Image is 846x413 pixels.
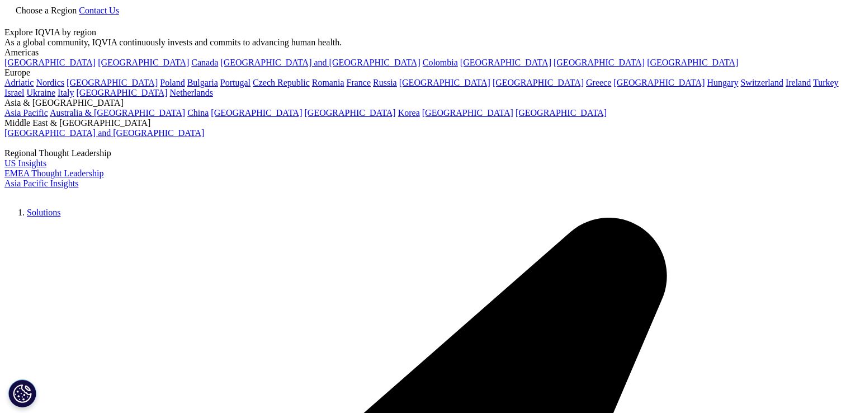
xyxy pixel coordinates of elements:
div: Europe [4,68,842,78]
a: Switzerland [740,78,783,87]
a: [GEOGRAPHIC_DATA] [647,58,738,67]
a: [GEOGRAPHIC_DATA] [98,58,189,67]
a: Greece [586,78,611,87]
a: [GEOGRAPHIC_DATA] [211,108,302,118]
a: [GEOGRAPHIC_DATA] and [GEOGRAPHIC_DATA] [220,58,420,67]
a: Adriatic [4,78,34,87]
a: [GEOGRAPHIC_DATA] [613,78,705,87]
a: Romania [312,78,344,87]
a: Solutions [27,208,60,217]
a: Australia & [GEOGRAPHIC_DATA] [50,108,185,118]
a: Portugal [220,78,251,87]
div: As a global community, IQVIA continuously invests and commits to advancing human health. [4,37,842,48]
a: China [187,108,209,118]
a: Russia [373,78,397,87]
a: Canada [191,58,218,67]
a: [GEOGRAPHIC_DATA] [422,108,513,118]
a: [GEOGRAPHIC_DATA] and [GEOGRAPHIC_DATA] [4,128,204,138]
a: [GEOGRAPHIC_DATA] [305,108,396,118]
div: Regional Thought Leadership [4,148,842,158]
a: Netherlands [170,88,213,97]
a: [GEOGRAPHIC_DATA] [76,88,167,97]
div: Americas [4,48,842,58]
a: Poland [160,78,185,87]
a: [GEOGRAPHIC_DATA] [516,108,607,118]
a: [GEOGRAPHIC_DATA] [493,78,584,87]
a: Korea [398,108,420,118]
div: Explore IQVIA by region [4,27,842,37]
button: Cookies Settings [8,379,36,407]
a: [GEOGRAPHIC_DATA] [554,58,645,67]
a: Colombia [423,58,458,67]
a: Hungary [707,78,738,87]
a: US Insights [4,158,46,168]
a: [GEOGRAPHIC_DATA] [399,78,490,87]
div: Asia & [GEOGRAPHIC_DATA] [4,98,842,108]
div: Middle East & [GEOGRAPHIC_DATA] [4,118,842,128]
a: Czech Republic [253,78,310,87]
a: Asia Pacific Insights [4,179,78,188]
a: France [347,78,371,87]
a: Contact Us [79,6,119,15]
a: Ireland [786,78,811,87]
a: EMEA Thought Leadership [4,168,103,178]
a: Italy [58,88,74,97]
span: Choose a Region [16,6,77,15]
a: [GEOGRAPHIC_DATA] [460,58,551,67]
a: Ukraine [27,88,56,97]
a: [GEOGRAPHIC_DATA] [67,78,158,87]
a: Nordics [36,78,64,87]
a: Turkey [813,78,839,87]
a: Asia Pacific [4,108,48,118]
a: Israel [4,88,25,97]
a: Bulgaria [187,78,218,87]
a: [GEOGRAPHIC_DATA] [4,58,96,67]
